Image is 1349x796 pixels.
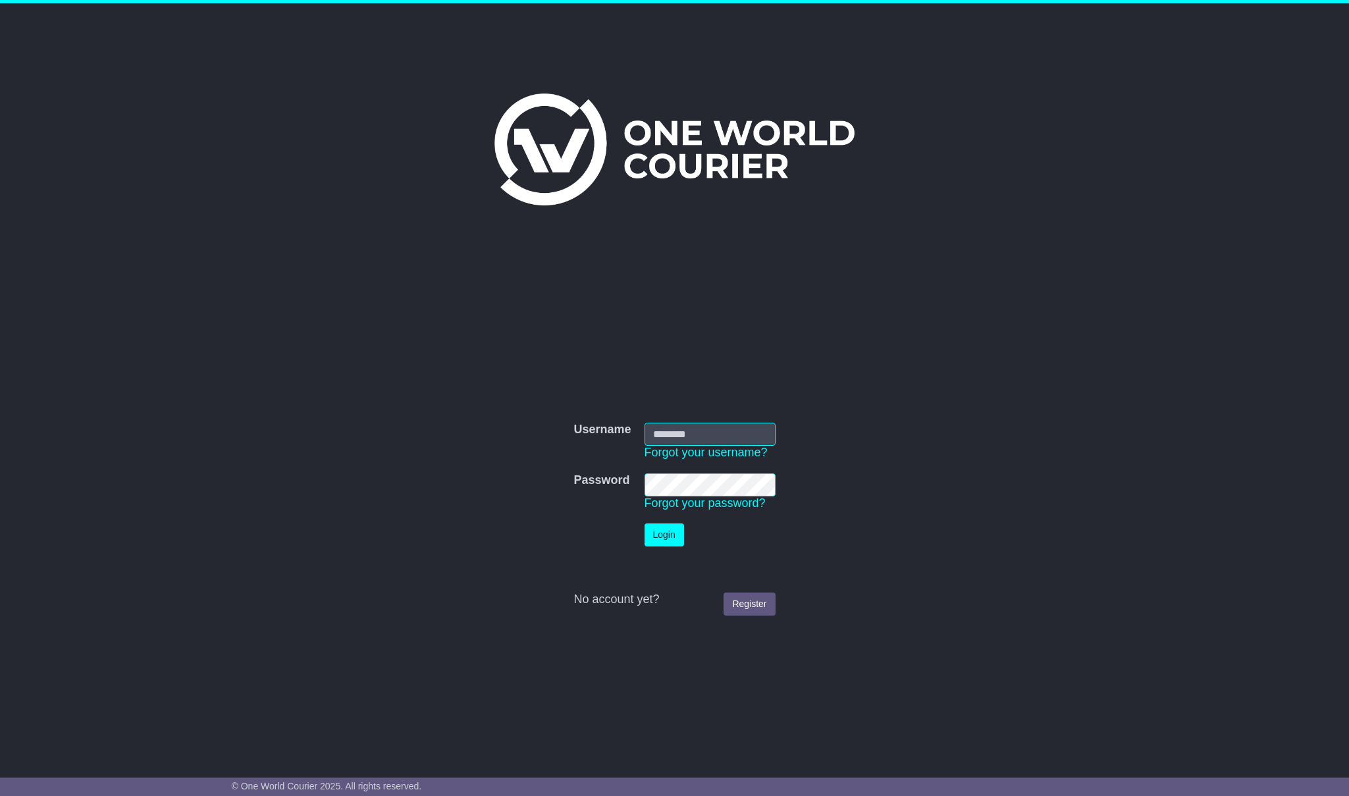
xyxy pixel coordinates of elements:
[494,93,854,205] img: One World
[232,781,422,791] span: © One World Courier 2025. All rights reserved.
[645,523,684,546] button: Login
[724,593,775,616] a: Register
[645,446,768,459] a: Forgot your username?
[573,473,629,488] label: Password
[645,496,766,510] a: Forgot your password?
[573,593,775,607] div: No account yet?
[573,423,631,437] label: Username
